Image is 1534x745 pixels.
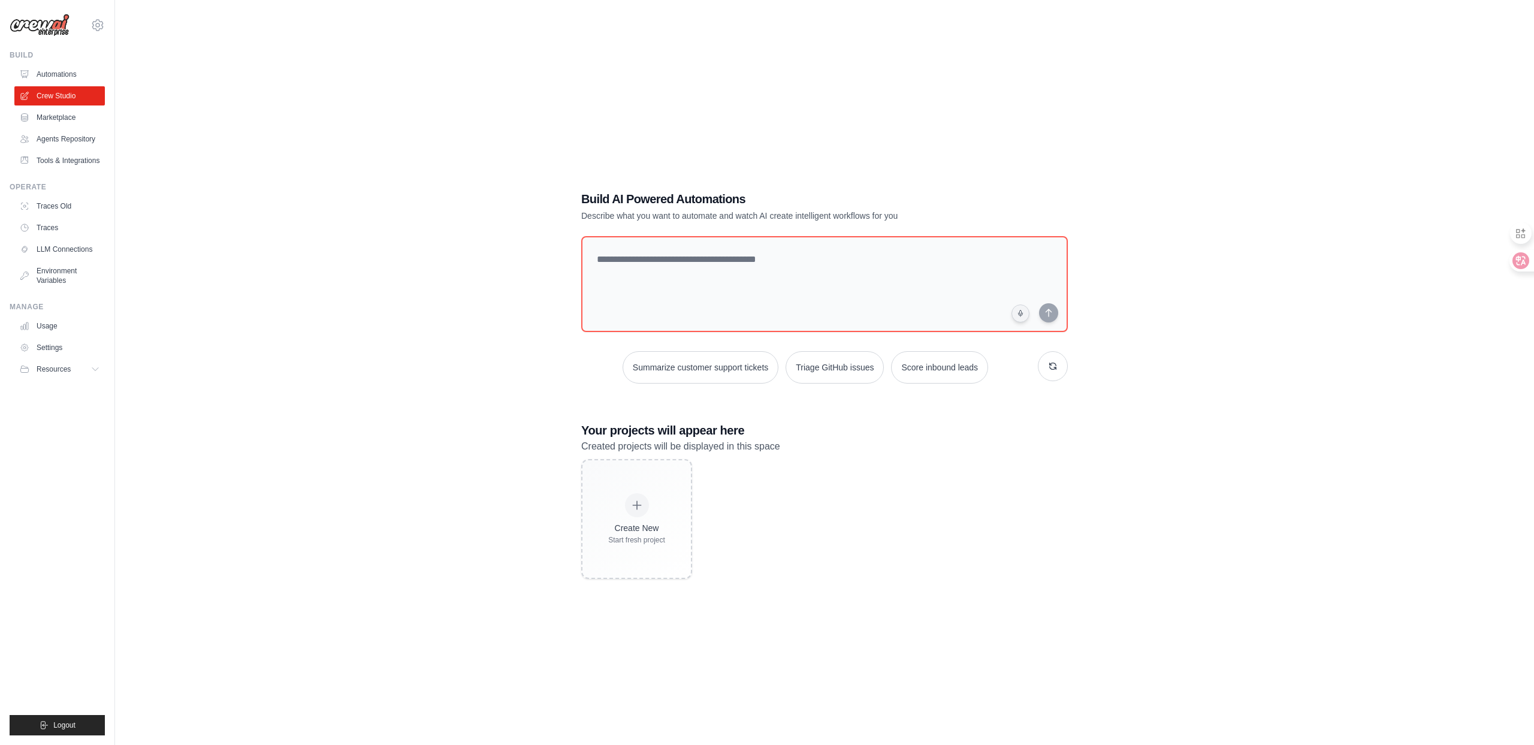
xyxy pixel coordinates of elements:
p: Describe what you want to automate and watch AI create intelligent workflows for you [581,210,984,222]
p: Created projects will be displayed in this space [581,439,1068,454]
a: Crew Studio [14,86,105,105]
a: LLM Connections [14,240,105,259]
h1: Build AI Powered Automations [581,191,984,207]
button: Logout [10,715,105,735]
div: Build [10,50,105,60]
div: Manage [10,302,105,312]
button: Click to speak your automation idea [1011,304,1029,322]
a: Agents Repository [14,129,105,149]
div: Start fresh project [608,535,665,545]
a: Settings [14,338,105,357]
button: Get new suggestions [1038,351,1068,381]
span: Logout [53,720,76,730]
a: Traces Old [14,197,105,216]
button: Summarize customer support tickets [623,351,778,384]
a: Marketplace [14,108,105,127]
span: Resources [37,364,71,374]
button: Score inbound leads [891,351,988,384]
button: Resources [14,360,105,379]
a: Environment Variables [14,261,105,290]
a: Usage [14,316,105,336]
div: Create New [608,522,665,534]
div: Operate [10,182,105,192]
a: Automations [14,65,105,84]
button: Triage GitHub issues [786,351,884,384]
a: Traces [14,218,105,237]
a: Tools & Integrations [14,151,105,170]
img: Logo [10,14,70,37]
h3: Your projects will appear here [581,422,1068,439]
